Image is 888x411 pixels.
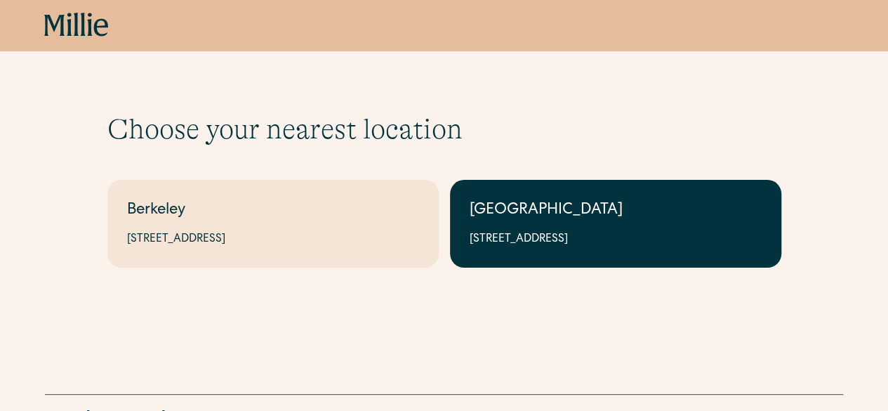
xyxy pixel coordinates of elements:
[107,112,781,146] h1: Choose your nearest location
[44,13,109,38] a: home
[450,180,781,268] a: [GEOGRAPHIC_DATA][STREET_ADDRESS]
[470,231,762,248] div: [STREET_ADDRESS]
[127,200,419,223] div: Berkeley
[127,231,419,248] div: [STREET_ADDRESS]
[107,180,439,268] a: Berkeley[STREET_ADDRESS]
[470,200,762,223] div: [GEOGRAPHIC_DATA]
